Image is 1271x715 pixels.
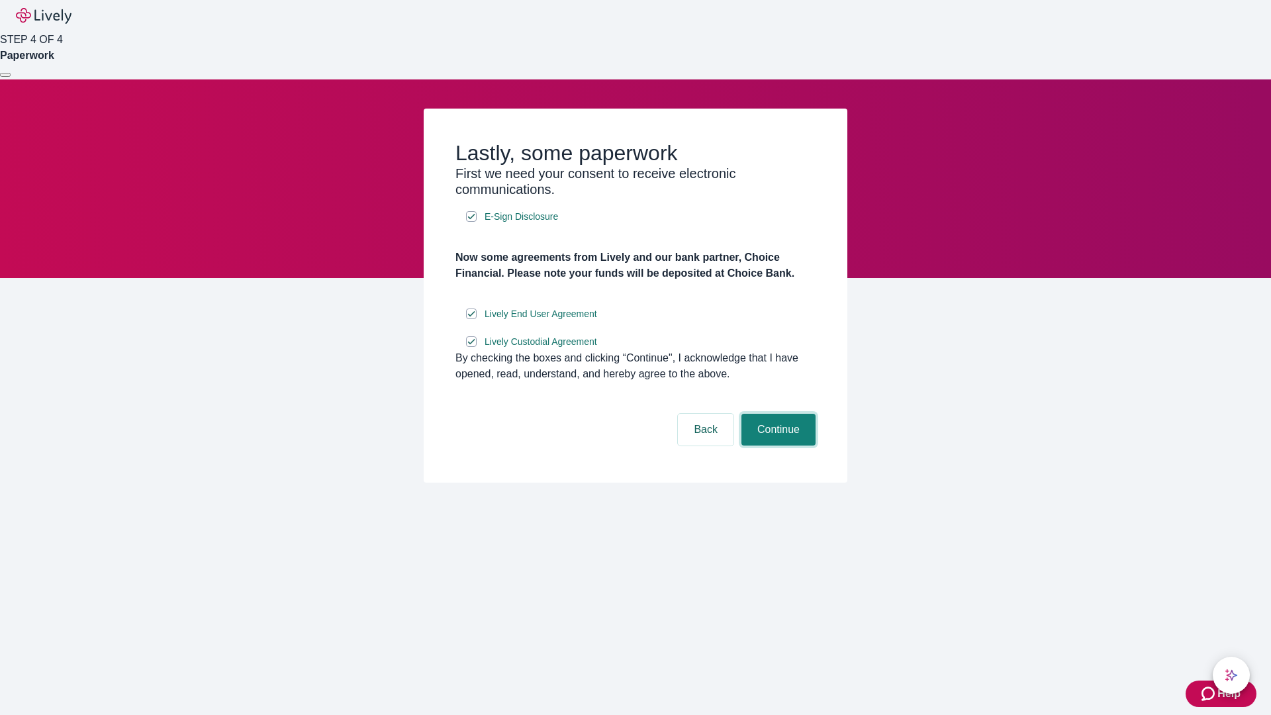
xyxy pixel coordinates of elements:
[678,414,733,446] button: Back
[16,8,71,24] img: Lively
[485,335,597,349] span: Lively Custodial Agreement
[455,250,816,281] h4: Now some agreements from Lively and our bank partner, Choice Financial. Please note your funds wi...
[455,350,816,382] div: By checking the boxes and clicking “Continue", I acknowledge that I have opened, read, understand...
[482,306,600,322] a: e-sign disclosure document
[455,166,816,197] h3: First we need your consent to receive electronic communications.
[1225,669,1238,682] svg: Lively AI Assistant
[1201,686,1217,702] svg: Zendesk support icon
[482,209,561,225] a: e-sign disclosure document
[1186,681,1256,707] button: Zendesk support iconHelp
[455,140,816,166] h2: Lastly, some paperwork
[482,334,600,350] a: e-sign disclosure document
[1213,657,1250,694] button: chat
[1217,686,1241,702] span: Help
[485,210,558,224] span: E-Sign Disclosure
[485,307,597,321] span: Lively End User Agreement
[741,414,816,446] button: Continue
